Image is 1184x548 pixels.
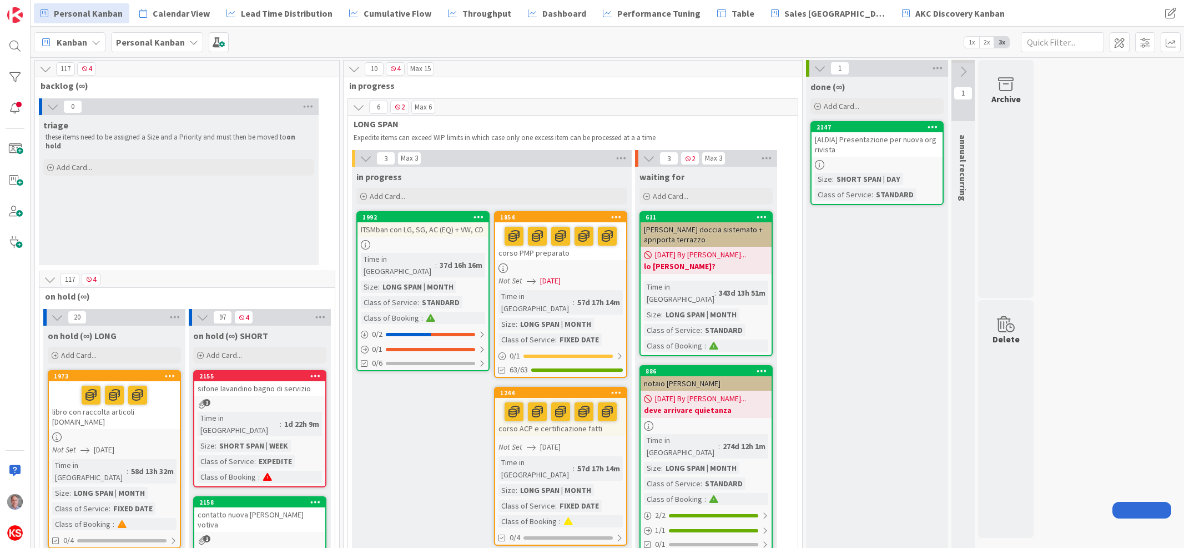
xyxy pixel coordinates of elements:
[824,101,859,111] span: Add Card...
[361,281,378,293] div: Size
[361,296,417,308] div: Class of Service
[644,405,768,416] b: deve arrivare quietanza
[199,499,325,506] div: 2158
[573,462,575,475] span: :
[61,350,97,360] span: Add Card...
[69,487,71,499] span: :
[63,535,74,546] span: 0/4
[354,118,784,129] span: LONG SPAN
[573,296,575,308] span: :
[376,152,395,165] span: 3
[194,371,325,396] div: 2155sifone lavandino bagno di servizio
[681,152,699,165] span: 2
[421,312,423,324] span: :
[994,37,1009,48] span: 3x
[206,350,242,360] span: Add Card...
[516,484,517,496] span: :
[71,487,148,499] div: LONG SPAN | MONTH
[128,465,177,477] div: 58d 13h 32m
[49,381,180,429] div: libro con raccolta articoli [DOMAIN_NAME]
[49,371,180,381] div: 1973
[198,455,254,467] div: Class of Service
[194,497,325,507] div: 2158
[495,212,626,260] div: 1854corso PMP preparato
[357,342,488,356] div: 0/1
[655,393,746,405] span: [DATE] By [PERSON_NAME]...
[203,399,210,406] span: 1
[372,357,382,369] span: 0/6
[644,281,714,305] div: Time in [GEOGRAPHIC_DATA]
[958,134,969,201] span: annual recurring
[203,535,210,542] span: 1
[954,87,973,100] span: 1
[495,349,626,363] div: 0/1
[361,312,421,324] div: Class of Booking
[57,162,92,172] span: Add Card...
[646,213,772,221] div: 611
[661,462,663,474] span: :
[34,3,129,23] a: Personal Kanban
[437,259,485,271] div: 37d 16h 16m
[764,3,892,23] a: Sales [GEOGRAPHIC_DATA]
[540,275,561,287] span: [DATE]
[435,259,437,271] span: :
[557,333,602,346] div: FIXED DATE
[370,191,405,201] span: Add Card...
[401,156,418,161] div: Max 3
[704,493,706,505] span: :
[133,3,216,23] a: Calendar View
[342,3,438,23] a: Cumulative Flow
[234,311,253,324] span: 4
[68,311,87,324] span: 20
[646,367,772,375] div: 886
[462,7,511,20] span: Throughput
[540,441,561,453] span: [DATE]
[641,509,772,522] div: 2/2
[194,507,325,532] div: contatto nuova [PERSON_NAME] votiva
[494,211,627,378] a: 1854corso PMP preparatoNot Set[DATE]Time in [GEOGRAPHIC_DATA]:57d 17h 14mSize:LONG SPAN | MONTHCl...
[495,398,626,436] div: corso ACP e certificazione fatti
[704,340,706,352] span: :
[495,212,626,222] div: 1854
[964,37,979,48] span: 1x
[500,389,626,397] div: 1244
[494,387,627,546] a: 1244corso ACP e certificazione fattiNot Set[DATE]Time in [GEOGRAPHIC_DATA]:57d 17h 14mSize:LONG S...
[812,122,943,132] div: 2147
[639,211,773,356] a: 611[PERSON_NAME] doccia sistemato + apriporta terrazzo[DATE] By [PERSON_NAME]...lo [PERSON_NAME]?...
[220,3,339,23] a: Lead Time Distribution
[641,212,772,222] div: 611
[49,371,180,429] div: 1973libro con raccolta articoli [DOMAIN_NAME]
[441,3,518,23] a: Throughput
[361,253,435,277] div: Time in [GEOGRAPHIC_DATA]
[661,308,663,321] span: :
[596,3,707,23] a: Performance Tuning
[110,502,155,515] div: FIXED DATE
[510,532,520,544] span: 0/4
[364,7,431,20] span: Cumulative Flow
[349,80,788,91] span: in progress
[716,287,768,299] div: 343d 13h 51m
[258,471,260,483] span: :
[369,101,388,114] span: 6
[895,3,1011,23] a: AKC Discovery Kanban
[386,62,405,76] span: 4
[357,212,488,222] div: 1992
[1021,32,1104,52] input: Quick Filter...
[817,123,943,131] div: 2147
[193,370,326,487] a: 2155sifone lavandino bagno di servizioTime in [GEOGRAPHIC_DATA]:1d 22h 9mSize:SHORT SPAN | WEEKCl...
[659,152,678,165] span: 3
[516,318,517,330] span: :
[644,477,701,490] div: Class of Service
[213,311,232,324] span: 97
[655,249,746,261] span: [DATE] By [PERSON_NAME]...
[194,381,325,396] div: sifone lavandino bagno di servizio
[372,343,382,355] span: 0 / 1
[644,308,661,321] div: Size
[510,364,528,376] span: 63/63
[7,494,23,510] img: MR
[193,330,268,341] span: on hold (∞) SHORT
[500,213,626,221] div: 1854
[498,333,555,346] div: Class of Service
[498,484,516,496] div: Size
[732,7,754,20] span: Table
